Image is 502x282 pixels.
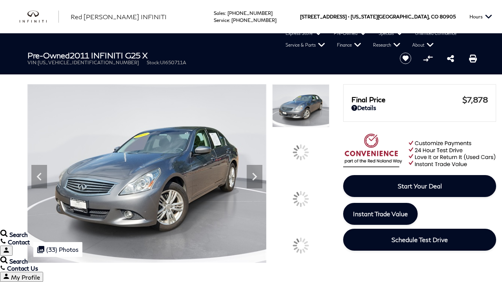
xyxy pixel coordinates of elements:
[227,10,273,16] a: [PHONE_NUMBER]
[7,265,38,272] span: Contact Us
[409,27,462,39] a: Unlimited Confidence
[9,231,28,238] span: Search
[20,11,59,23] a: infiniti
[71,13,167,20] span: Red [PERSON_NAME] INFINITI
[462,95,488,104] span: $7,878
[351,104,488,111] a: Details
[343,203,418,225] a: Instant Trade Value
[71,12,167,22] a: Red [PERSON_NAME] INFINITI
[160,60,186,65] span: UI650711A
[398,182,442,190] span: Start Your Deal
[280,39,331,51] a: Service & Parts
[447,54,454,63] a: Share this Pre-Owned 2011 INFINITI G25 X
[353,210,408,217] span: Instant Trade Value
[469,54,477,63] a: Print this Pre-Owned 2011 INFINITI G25 X
[38,60,139,65] span: [US_VEHICLE_IDENTIFICATION_NUMBER]
[214,17,229,23] span: Service
[229,17,230,23] span: :
[8,27,502,51] nav: Main Navigation
[27,84,266,263] img: Used 2011 Graphite Shadow INFINITI X image 1
[225,10,226,16] span: :
[343,175,496,197] a: Start Your Deal
[351,95,488,104] a: Final Price $7,878
[280,27,328,39] a: Express Store
[11,274,40,281] span: My Profile
[300,14,456,20] a: [STREET_ADDRESS] • [US_STATE][GEOGRAPHIC_DATA], CO 80905
[214,10,225,16] span: Sales
[406,39,440,51] a: About
[8,239,30,246] span: Contact
[9,258,28,265] span: Search
[27,51,386,60] h1: 2011 INFINITI G25 X
[397,52,414,65] button: Save vehicle
[367,39,406,51] a: Research
[373,27,409,39] a: Specials
[272,84,329,127] img: Used 2011 Graphite Shadow INFINITI X image 1
[351,95,462,104] span: Final Price
[147,60,160,65] span: Stock:
[422,52,434,64] button: Compare vehicle
[331,39,367,51] a: Finance
[27,60,38,65] span: VIN:
[328,27,373,39] a: Pre-Owned
[27,51,70,60] strong: Pre-Owned
[20,11,59,23] img: INFINITI
[231,17,276,23] a: [PHONE_NUMBER]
